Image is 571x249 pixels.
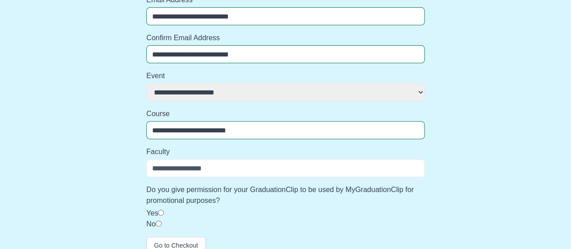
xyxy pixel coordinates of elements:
label: Yes [146,209,158,217]
label: Course [146,108,425,119]
label: Faculty [146,146,425,157]
label: Confirm Email Address [146,33,425,43]
label: No [146,220,155,228]
label: Event [146,70,425,81]
label: Do you give permission for your GraduationClip to be used by MyGraduationClip for promotional pur... [146,184,425,206]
